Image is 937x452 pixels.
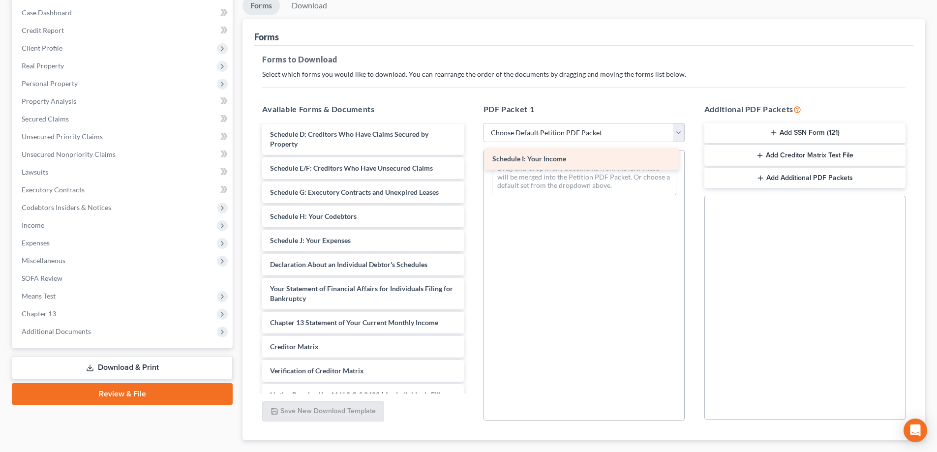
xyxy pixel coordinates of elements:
span: Declaration About an Individual Debtor's Schedules [270,260,427,269]
button: Add Additional PDF Packets [704,168,906,188]
h5: Available Forms & Documents [262,103,463,115]
button: Add SSN Form (121) [704,123,906,144]
div: Open Intercom Messenger [904,419,927,442]
span: Schedule J: Your Expenses [270,236,351,244]
span: Creditor Matrix [270,342,319,351]
span: Executory Contracts [22,185,85,194]
a: Credit Report [14,22,233,39]
span: Case Dashboard [22,8,72,17]
span: Personal Property [22,79,78,88]
a: Download & Print [12,356,233,379]
a: Property Analysis [14,92,233,110]
h5: Forms to Download [262,54,906,65]
span: Real Property [22,61,64,70]
span: Schedule H: Your Codebtors [270,212,357,220]
span: Verification of Creditor Matrix [270,366,364,375]
a: Unsecured Priority Claims [14,128,233,146]
span: Notice Required by 11 U.S.C. § 342(b) for Individuals Filing for Bankruptcy [270,391,448,409]
span: Codebtors Insiders & Notices [22,203,111,211]
div: Drag-and-drop in any documents from the left. These will be merged into the Petition PDF Packet. ... [492,158,676,195]
span: Schedule E/F: Creditors Who Have Unsecured Claims [270,164,433,172]
span: Chapter 13 Statement of Your Current Monthly Income [270,318,438,327]
span: Credit Report [22,26,64,34]
span: Expenses [22,239,50,247]
a: SOFA Review [14,270,233,287]
a: Executory Contracts [14,181,233,199]
button: Add Creditor Matrix Text File [704,145,906,166]
h5: PDF Packet 1 [484,103,685,115]
span: Income [22,221,44,229]
span: Secured Claims [22,115,69,123]
span: Means Test [22,292,56,300]
span: Schedule D: Creditors Who Have Claims Secured by Property [270,130,428,148]
span: Property Analysis [22,97,76,105]
h5: Additional PDF Packets [704,103,906,115]
span: SOFA Review [22,274,62,282]
span: Client Profile [22,44,62,52]
div: Forms [254,31,279,43]
a: Review & File [12,383,233,405]
a: Secured Claims [14,110,233,128]
a: Unsecured Nonpriority Claims [14,146,233,163]
p: Select which forms you would like to download. You can rearrange the order of the documents by dr... [262,69,906,79]
button: Save New Download Template [262,401,384,422]
span: Additional Documents [22,327,91,335]
span: Chapter 13 [22,309,56,318]
a: Lawsuits [14,163,233,181]
span: Miscellaneous [22,256,65,265]
span: Lawsuits [22,168,48,176]
span: Schedule I: Your Income [492,154,566,163]
a: Case Dashboard [14,4,233,22]
span: Unsecured Priority Claims [22,132,103,141]
span: Unsecured Nonpriority Claims [22,150,116,158]
span: Your Statement of Financial Affairs for Individuals Filing for Bankruptcy [270,284,453,302]
span: Schedule G: Executory Contracts and Unexpired Leases [270,188,439,196]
